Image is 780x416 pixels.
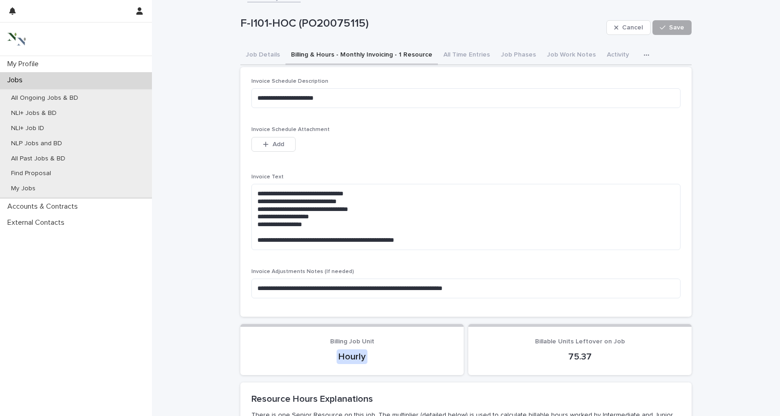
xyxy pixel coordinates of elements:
button: Job Phases [495,46,541,65]
p: My Jobs [4,185,43,193]
p: NLP Jobs and BD [4,140,70,148]
p: Jobs [4,76,30,85]
span: Save [669,24,684,31]
h2: Resource Hours Explanations [251,393,681,405]
button: Save [652,20,692,35]
span: Billing Job Unit [330,338,374,345]
span: Invoice Schedule Attachment [251,127,330,132]
button: Activity [601,46,634,65]
p: Accounts & Contracts [4,202,85,211]
img: 3bAFpBnQQY6ys9Fa9hsD [7,30,26,48]
span: Invoice Schedule Description [251,79,328,84]
div: Hourly [337,349,367,364]
button: Add [251,137,296,152]
p: 75.37 [479,351,681,362]
span: Invoice Adjustments Notes (If needed) [251,269,354,274]
p: F-I101-HOC (PO20075115) [240,17,603,30]
span: Billable Units Leftover on Job [535,338,625,345]
p: Find Proposal [4,170,58,177]
p: My Profile [4,60,46,68]
button: Job Details [240,46,285,65]
button: Job Work Notes [541,46,601,65]
button: All Time Entries [438,46,495,65]
span: Invoice Text [251,174,284,180]
p: NLI+ Job ID [4,125,52,132]
button: Billing & Hours - Monthly Invoicing - 1 Resource [285,46,438,65]
p: NLI+ Jobs & BD [4,109,64,117]
span: Cancel [622,24,643,31]
p: All Past Jobs & BD [4,155,73,163]
p: External Contacts [4,218,72,227]
button: Cancel [606,20,651,35]
span: Add [273,141,284,148]
p: All Ongoing Jobs & BD [4,94,86,102]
